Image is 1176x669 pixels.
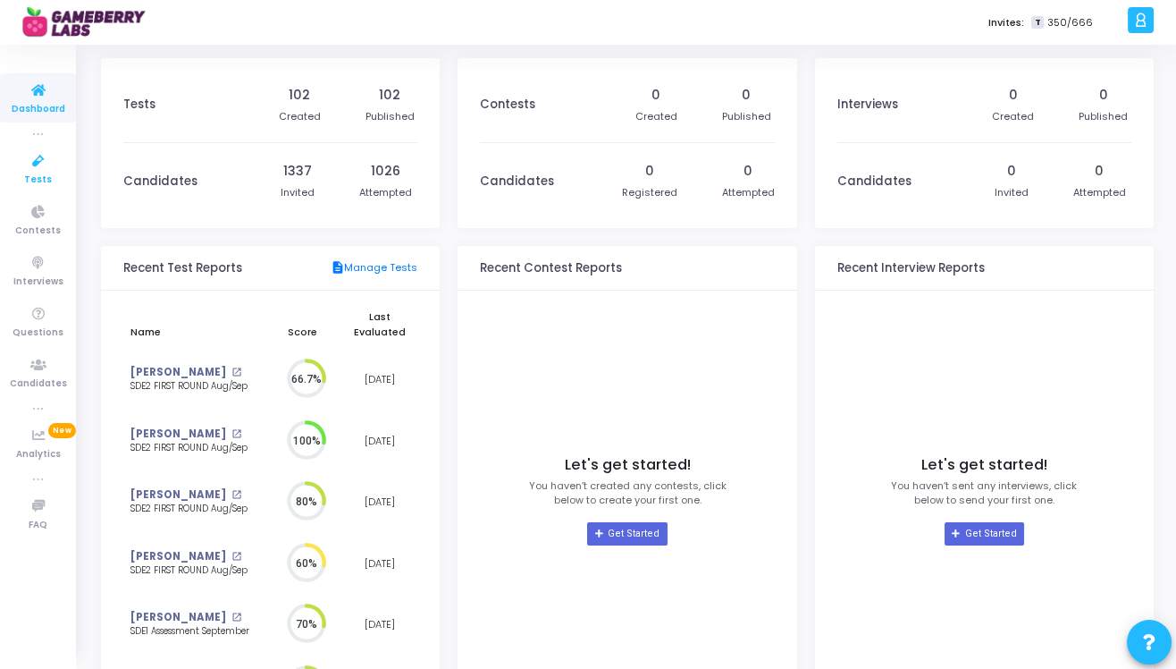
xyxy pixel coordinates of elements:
[15,224,61,239] span: Contests
[480,174,554,189] h3: Candidates
[722,109,771,124] div: Published
[130,442,256,455] div: SDE2 FIRST ROUND Aug/Sep
[130,365,226,380] a: [PERSON_NAME]
[564,456,690,474] h4: Let's get started!
[130,487,226,503] a: [PERSON_NAME]
[1009,86,1018,105] div: 0
[722,185,775,200] div: Attempted
[837,174,911,189] h3: Candidates
[10,377,67,392] span: Candidates
[891,478,1077,508] p: You haven’t sent any interviews, click below to send your first one.
[379,86,400,105] div: 102
[48,423,76,438] span: New
[371,162,400,181] div: 1026
[1095,162,1104,181] div: 0
[743,162,752,181] div: 0
[480,261,622,275] h3: Recent Contest Reports
[837,261,985,275] h3: Recent Interview Reports
[992,109,1034,124] div: Created
[528,478,726,508] p: You haven’t created any contests, click below to create your first one.
[1031,16,1043,30] span: T
[1099,86,1108,105] div: 0
[130,380,256,394] div: SDE2 FIRST ROUND Aug/Sep
[123,174,197,189] h3: Candidates
[341,533,418,595] td: [DATE]
[645,162,654,181] div: 0
[281,185,315,200] div: Invited
[130,625,256,639] div: SDE1 Assessment September
[130,610,226,625] a: [PERSON_NAME]
[341,349,418,411] td: [DATE]
[130,549,226,564] a: [PERSON_NAME]
[123,300,263,349] th: Name
[742,86,751,105] div: 0
[123,97,155,112] h3: Tests
[24,173,52,188] span: Tests
[289,86,310,105] div: 102
[635,109,677,124] div: Created
[279,109,321,124] div: Created
[12,102,65,117] span: Dashboard
[331,260,344,276] mat-icon: description
[263,300,340,349] th: Score
[995,185,1029,200] div: Invited
[341,300,418,349] th: Last Evaluated
[837,97,898,112] h3: Interviews
[988,15,1024,30] label: Invites:
[359,185,412,200] div: Attempted
[1079,109,1128,124] div: Published
[22,4,156,40] img: logo
[231,429,241,439] mat-icon: open_in_new
[365,109,415,124] div: Published
[341,411,418,472] td: [DATE]
[651,86,660,105] div: 0
[16,447,61,462] span: Analytics
[283,162,312,181] div: 1337
[341,471,418,533] td: [DATE]
[1007,162,1016,181] div: 0
[622,185,677,200] div: Registered
[945,522,1024,546] a: Get Started
[13,275,63,290] span: Interviews
[231,368,241,377] mat-icon: open_in_new
[130,564,256,578] div: SDE2 FIRST ROUND Aug/Sep
[29,518,47,533] span: FAQ
[341,594,418,656] td: [DATE]
[1047,15,1093,30] span: 350/666
[921,456,1047,474] h4: Let's get started!
[130,427,226,442] a: [PERSON_NAME]
[130,503,256,516] div: SDE2 FIRST ROUND Aug/Sep
[331,260,417,276] a: Manage Tests
[231,490,241,500] mat-icon: open_in_new
[13,326,63,341] span: Questions
[587,522,667,546] a: Get Started
[231,552,241,562] mat-icon: open_in_new
[1073,185,1126,200] div: Attempted
[480,97,535,112] h3: Contests
[123,261,242,275] h3: Recent Test Reports
[231,613,241,622] mat-icon: open_in_new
